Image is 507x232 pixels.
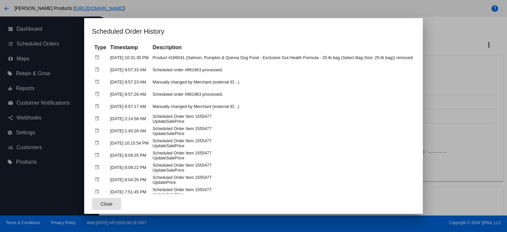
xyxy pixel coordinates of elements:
td: [DATE] 9:57:23 AM [109,76,150,88]
mat-icon: event [94,114,102,124]
h1: Scheduled Order History [92,26,415,37]
td: Scheduled Order Item 1555477 UpdateSalePrice [151,113,414,124]
mat-icon: event [94,150,102,160]
td: [DATE] 9:57:33 AM [109,64,150,76]
mat-icon: event [94,65,102,75]
td: Scheduled Order Item 1555477 UpdateSalePrice [151,186,414,198]
mat-icon: event [94,162,102,173]
td: Scheduled Order Item 1555477 UpdateSalePrice [151,162,414,173]
td: Scheduled Order Item 1555477 UpdateSalePrice [151,149,414,161]
td: [DATE] 10:15:54 PM [109,137,150,149]
th: Description [151,44,414,51]
mat-icon: event [94,138,102,148]
td: [DATE] 1:45:28 AM [109,125,150,137]
td: Scheduled Order Item 1555477 UpdateSalePrice [151,137,414,149]
td: [DATE] 8:04:26 PM [109,174,150,185]
mat-icon: event [94,77,102,87]
td: Scheduled order #961963 processed. [151,64,414,76]
td: Scheduled Order Item 1555477 UpdatePrice [151,174,414,185]
button: Close dialog [92,198,121,210]
td: Product #186541 (Salmon, Pumpkin & Quinoa Dog Food - Exclusive Gut Health Formula - 25-lb bag (Se... [151,52,414,63]
mat-icon: event [94,187,102,197]
td: [DATE] 8:09:22 PM [109,162,150,173]
td: Scheduled Order Item 1555477 UpdateSalePrice [151,125,414,137]
mat-icon: event [94,126,102,136]
td: [DATE] 7:51:45 PM [109,186,150,198]
td: Manually changed by Merchant (external ID , ) [151,76,414,88]
mat-icon: event [94,52,102,63]
mat-icon: event [94,101,102,112]
mat-icon: event [94,89,102,99]
td: [DATE] 2:14:58 AM [109,113,150,124]
td: Manually changed by Merchant (external ID , ) [151,101,414,112]
td: [DATE] 8:09:25 PM [109,149,150,161]
th: Type [93,44,108,51]
th: Timestamp [109,44,150,51]
span: Close [101,201,113,207]
mat-icon: event [94,175,102,185]
td: Scheduled order #961963 processed. [151,88,414,100]
td: [DATE] 8:57:17 AM [109,101,150,112]
td: [DATE] 8:57:26 AM [109,88,150,100]
td: [DATE] 10:31:30 PM [109,52,150,63]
